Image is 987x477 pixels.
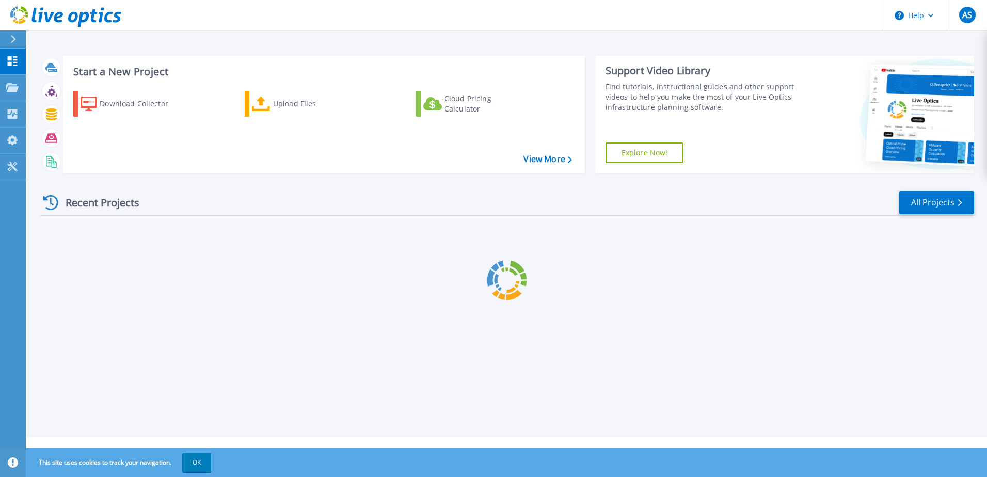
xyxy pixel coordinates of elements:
a: All Projects [899,191,974,214]
div: Upload Files [273,93,356,114]
button: OK [182,453,211,472]
h3: Start a New Project [73,66,571,77]
a: Upload Files [245,91,360,117]
div: Cloud Pricing Calculator [444,93,527,114]
div: Find tutorials, instructional guides and other support videos to help you make the most of your L... [606,82,799,113]
a: Cloud Pricing Calculator [416,91,531,117]
div: Recent Projects [40,190,153,215]
a: View More [523,154,571,164]
div: Support Video Library [606,64,799,77]
span: This site uses cookies to track your navigation. [28,453,211,472]
a: Download Collector [73,91,188,117]
a: Explore Now! [606,142,684,163]
div: Download Collector [100,93,182,114]
span: AS [962,11,972,19]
